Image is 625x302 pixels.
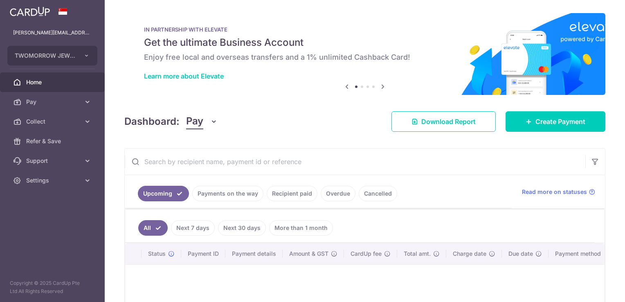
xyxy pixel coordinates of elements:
a: Create Payment [506,111,605,132]
span: Amount & GST [289,250,328,258]
th: Payment details [225,243,283,264]
a: Payments on the way [192,186,263,201]
a: Read more on statuses [522,188,595,196]
a: Learn more about Elevate [144,72,224,80]
a: More than 1 month [269,220,333,236]
a: Download Report [391,111,496,132]
span: Pay [26,98,80,106]
span: Total amt. [404,250,431,258]
span: Read more on statuses [522,188,587,196]
span: Collect [26,117,80,126]
th: Payment ID [181,243,225,264]
img: Renovation banner [124,13,605,95]
span: Charge date [453,250,486,258]
input: Search by recipient name, payment id or reference [125,149,585,175]
span: Support [26,157,80,165]
span: Home [26,78,80,86]
span: TWOMORROW JEWELLERY PTE. LTD. [15,52,75,60]
a: Next 30 days [218,220,266,236]
img: CardUp [10,7,50,16]
h5: Get the ultimate Business Account [144,36,586,49]
span: Status [148,250,166,258]
span: Due date [508,250,533,258]
span: Create Payment [535,117,585,126]
span: Download Report [421,117,476,126]
h6: Enjoy free local and overseas transfers and a 1% unlimited Cashback Card! [144,52,586,62]
h4: Dashboard: [124,114,180,129]
button: Pay [186,114,218,129]
span: Settings [26,176,80,185]
a: Next 7 days [171,220,215,236]
p: IN PARTNERSHIP WITH ELEVATE [144,26,586,33]
a: Upcoming [138,186,189,201]
p: [PERSON_NAME][EMAIL_ADDRESS][DOMAIN_NAME] [13,29,92,37]
span: Pay [186,114,203,129]
a: Overdue [321,186,355,201]
a: All [138,220,168,236]
span: CardUp fee [351,250,382,258]
a: Cancelled [359,186,397,201]
a: Recipient paid [267,186,317,201]
button: TWOMORROW JEWELLERY PTE. LTD. [7,46,97,65]
th: Payment method [549,243,611,264]
span: Refer & Save [26,137,80,145]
